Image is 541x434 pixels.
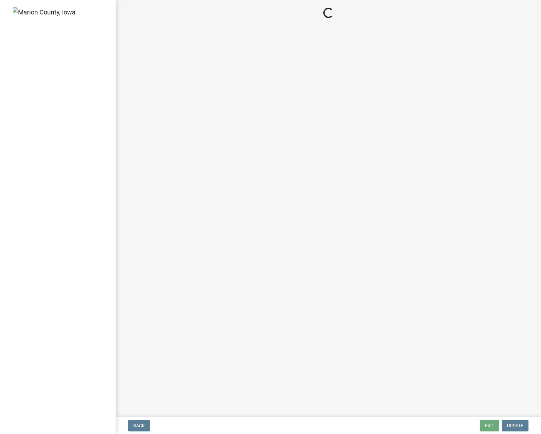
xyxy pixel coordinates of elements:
[13,7,75,17] img: Marion County, Iowa
[128,420,150,431] button: Back
[502,420,528,431] button: Update
[507,423,523,428] span: Update
[480,420,499,431] button: Exit
[133,423,145,428] span: Back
